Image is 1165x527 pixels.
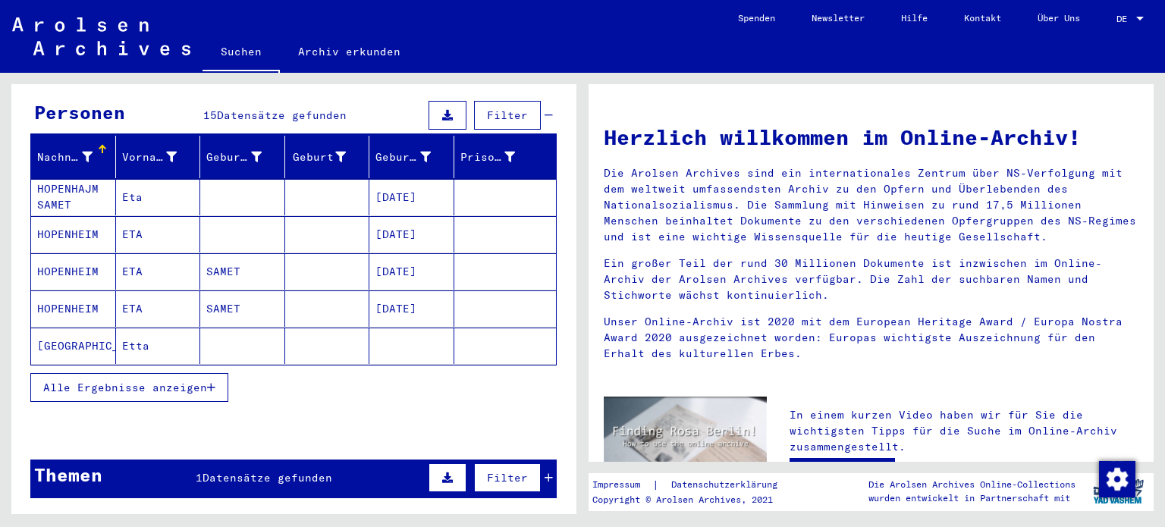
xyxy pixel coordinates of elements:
[200,253,285,290] mat-cell: SAMET
[592,477,796,493] div: |
[116,328,201,364] mat-cell: Etta
[206,149,262,165] div: Geburtsname
[369,179,454,215] mat-cell: [DATE]
[31,253,116,290] mat-cell: HOPENHEIM
[30,373,228,402] button: Alle Ergebnisse anzeigen
[122,145,200,169] div: Vorname
[31,179,116,215] mat-cell: HOPENHAJM SAMET
[116,216,201,253] mat-cell: ETA
[196,471,203,485] span: 1
[37,149,93,165] div: Nachname
[604,165,1138,245] p: Die Arolsen Archives sind ein internationales Zentrum über NS-Verfolgung mit dem weltweit umfasse...
[116,136,201,178] mat-header-cell: Vorname
[200,136,285,178] mat-header-cell: Geburtsname
[116,253,201,290] mat-cell: ETA
[604,314,1138,362] p: Unser Online-Archiv ist 2020 mit dem European Heritage Award / Europa Nostra Award 2020 ausgezeic...
[454,136,557,178] mat-header-cell: Prisoner #
[460,145,539,169] div: Prisoner #
[116,290,201,327] mat-cell: ETA
[659,477,796,493] a: Datenschutzerklärung
[375,149,431,165] div: Geburtsdatum
[460,149,516,165] div: Prisoner #
[37,145,115,169] div: Nachname
[369,253,454,290] mat-cell: [DATE]
[369,290,454,327] mat-cell: [DATE]
[31,290,116,327] mat-cell: HOPENHEIM
[487,108,528,122] span: Filter
[203,471,332,485] span: Datensätze gefunden
[203,108,217,122] span: 15
[790,458,895,488] a: Video ansehen
[31,216,116,253] mat-cell: HOPENHEIM
[1098,460,1135,497] div: Zustimmung ändern
[604,397,767,485] img: video.jpg
[291,149,347,165] div: Geburt‏
[206,145,284,169] div: Geburtsname
[122,149,177,165] div: Vorname
[790,407,1138,455] p: In einem kurzen Video haben wir für Sie die wichtigsten Tipps für die Suche im Online-Archiv zusa...
[34,461,102,488] div: Themen
[592,477,652,493] a: Impressum
[200,290,285,327] mat-cell: SAMET
[604,256,1138,303] p: Ein großer Teil der rund 30 Millionen Dokumente ist inzwischen im Online-Archiv der Arolsen Archi...
[285,136,370,178] mat-header-cell: Geburt‏
[203,33,280,73] a: Suchen
[604,121,1138,153] h1: Herzlich willkommen im Online-Archiv!
[34,99,125,126] div: Personen
[280,33,419,70] a: Archiv erkunden
[487,471,528,485] span: Filter
[116,179,201,215] mat-cell: Eta
[1090,472,1147,510] img: yv_logo.png
[31,328,116,364] mat-cell: [GEOGRAPHIC_DATA]
[1116,14,1133,24] span: DE
[592,493,796,507] p: Copyright © Arolsen Archives, 2021
[868,491,1076,505] p: wurden entwickelt in Partnerschaft mit
[375,145,454,169] div: Geburtsdatum
[291,145,369,169] div: Geburt‏
[369,216,454,253] mat-cell: [DATE]
[868,478,1076,491] p: Die Arolsen Archives Online-Collections
[369,136,454,178] mat-header-cell: Geburtsdatum
[1099,461,1135,497] img: Zustimmung ändern
[12,17,190,55] img: Arolsen_neg.svg
[31,136,116,178] mat-header-cell: Nachname
[43,381,207,394] span: Alle Ergebnisse anzeigen
[474,101,541,130] button: Filter
[217,108,347,122] span: Datensätze gefunden
[474,463,541,492] button: Filter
